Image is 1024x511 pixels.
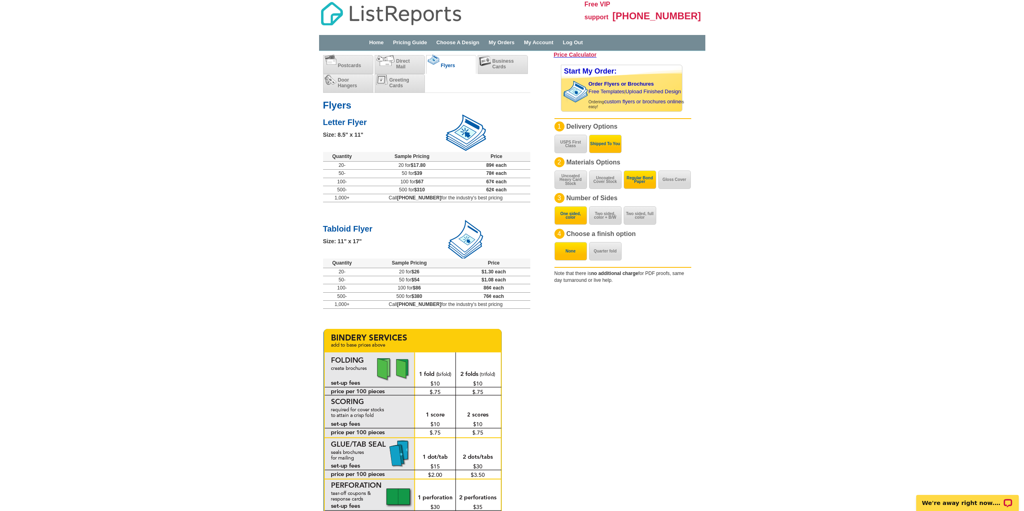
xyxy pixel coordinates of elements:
[323,268,361,276] td: 20-
[323,152,361,162] th: Quantity
[486,162,507,168] span: 89¢ each
[441,63,455,68] span: Flyers
[567,159,620,166] span: Materials Options
[376,75,388,85] img: greetingcards.png
[397,195,441,201] b: [PHONE_NUMBER]
[361,292,457,300] td: 500 for
[589,242,622,261] button: Quarter fold
[554,229,565,239] div: 4
[589,90,684,109] span: | Ordering is easy!
[325,55,336,65] img: postcards.png
[325,75,336,85] img: doorhangers.png
[323,259,361,268] th: Quantity
[361,186,463,194] td: 500 for
[414,170,422,176] span: $39
[486,170,507,176] span: 78¢ each
[554,51,597,58] a: Price Calculator
[554,170,587,189] button: Uncoated Heavy Card Stock
[361,162,463,170] td: 20 for
[323,237,530,245] div: Size: 11" x 17"
[489,39,515,45] a: My Orders
[323,178,361,186] td: 100-
[323,222,530,233] h2: Tabloid Flyer
[376,55,395,66] img: directmail.png
[411,277,419,283] span: $54
[414,187,425,193] span: $310
[567,123,618,130] span: Delivery Options
[323,131,530,139] div: Size: 8.5" x 11"
[554,193,565,203] div: 3
[486,187,507,193] span: 62¢ each
[397,302,441,307] b: [PHONE_NUMBER]
[463,152,530,162] th: Price
[437,39,480,45] a: Choose A Design
[323,194,361,202] td: 1,000+
[361,300,530,308] td: Call for the industry's best pricing
[911,486,1024,511] iframe: LiveChat chat widget
[625,88,681,94] a: Upload Finished Design
[457,259,530,268] th: Price
[567,195,618,201] span: Number of Sides
[554,157,565,167] div: 2
[396,58,410,70] span: Direct Mail
[323,116,530,127] h2: Letter Flyer
[323,276,361,284] td: 50-
[479,56,491,66] img: businesscards.png
[486,179,507,185] span: 67¢ each
[428,55,439,65] img: flyers_c.png
[589,170,622,189] button: Uncoated Cover Stock
[561,78,568,105] img: background image for brochures and flyers arrow
[361,268,457,276] td: 20 for
[369,39,383,45] a: Home
[393,39,427,45] a: Pricing Guide
[554,135,587,153] button: USPS First Class
[323,162,361,170] td: 20-
[492,58,514,70] span: Business Cards
[416,179,424,185] span: $67
[567,230,636,237] span: Choose a finish option
[589,135,622,153] button: Shipped To You
[323,292,361,300] td: 500-
[563,39,583,45] a: Log Out
[624,206,656,225] button: Two sided, full color
[524,39,553,45] a: My Account
[411,293,422,299] span: $380
[411,162,426,168] span: $17.80
[323,170,361,178] td: 50-
[361,284,457,292] td: 100 for
[482,277,506,283] span: $1.08 each
[361,276,457,284] td: 50 for
[554,206,587,225] button: One sided, color
[658,170,691,189] button: Gloss Cover
[361,170,463,178] td: 50 for
[561,65,682,78] div: Start My Order:
[361,152,463,162] th: Sample Pricing
[361,259,457,268] th: Sample Pricing
[338,77,357,88] span: Door Hangers
[482,269,506,275] span: $1.30 each
[413,285,421,291] span: $86
[411,269,419,275] span: $26
[323,284,361,292] td: 100-
[589,206,622,225] button: Two sided, color + B/W
[323,186,361,194] td: 500-
[338,63,361,68] span: Postcards
[563,78,592,105] img: stack of brochures with custom content
[585,1,610,21] span: Free VIP support
[323,101,530,109] h1: Flyers
[323,300,361,308] td: 1,000+
[589,88,624,94] a: Free Templates
[554,242,587,261] button: None
[624,170,656,189] button: Regular Bond Paper
[484,285,504,291] span: 86¢ each
[554,267,691,284] div: Note that there is for PDF proofs, same day turnaround or live help.
[554,121,565,131] div: 1
[361,178,463,186] td: 100 for
[604,99,681,105] a: custom flyers or brochures online
[589,81,654,87] a: Order Flyers or Brochures
[361,194,530,202] td: Call for the industry's best pricing
[612,10,701,21] span: [PHONE_NUMBER]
